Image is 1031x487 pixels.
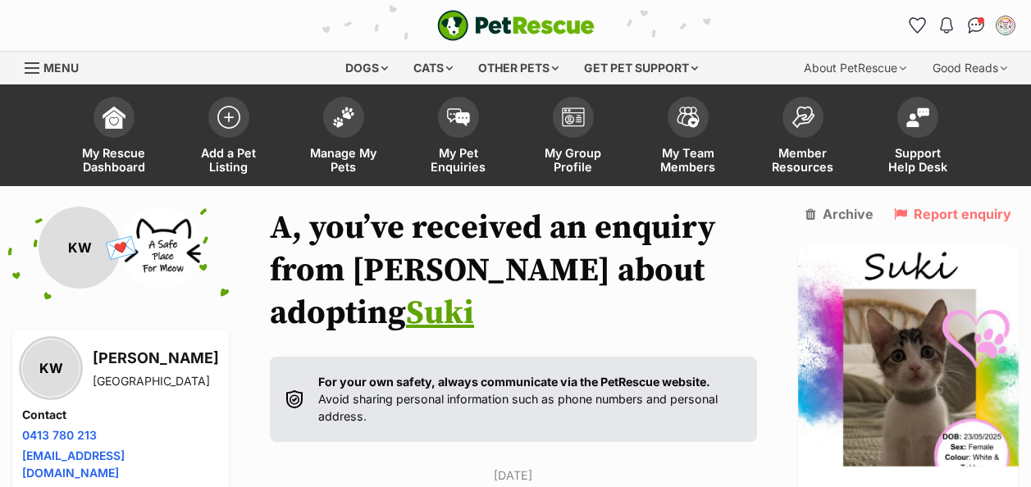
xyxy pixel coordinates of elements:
a: Support Help Desk [860,89,975,186]
button: Notifications [933,12,960,39]
a: Member Resources [746,89,860,186]
img: member-resources-icon-8e73f808a243e03378d46382f2149f9095a855e16c252ad45f914b54edf8863c.svg [791,106,814,128]
h3: [PERSON_NAME] [93,347,219,370]
span: My Team Members [651,146,725,174]
a: My Group Profile [516,89,631,186]
a: My Pet Enquiries [401,89,516,186]
img: chat-41dd97257d64d25036548639549fe6c8038ab92f7586957e7f3b1b290dea8141.svg [968,17,985,34]
a: 0413 780 213 [22,428,97,442]
div: Cats [402,52,464,84]
img: A Safe Place For Meow profile pic [997,17,1014,34]
a: My Rescue Dashboard [57,89,171,186]
span: 💌 [103,230,139,266]
div: KW [39,207,121,289]
span: My Group Profile [536,146,610,174]
a: Manage My Pets [286,89,401,186]
span: My Pet Enquiries [422,146,495,174]
a: PetRescue [437,10,595,41]
p: [DATE] [270,467,757,484]
a: Menu [25,52,90,81]
h1: A, you’ve received an enquiry from [PERSON_NAME] about adopting [270,207,757,335]
p: Avoid sharing personal information such as phone numbers and personal address. [318,373,741,426]
span: Menu [43,61,79,75]
a: Add a Pet Listing [171,89,286,186]
a: [EMAIL_ADDRESS][DOMAIN_NAME] [22,448,125,480]
img: notifications-46538b983faf8c2785f20acdc204bb7945ddae34d4c08c2a6579f10ce5e182be.svg [940,17,953,34]
img: pet-enquiries-icon-7e3ad2cf08bfb03b45e93fb7055b45f3efa6380592205ae92323e6603595dc1f.svg [447,108,470,126]
img: Suki [798,246,1019,467]
div: KW [22,339,80,397]
img: group-profile-icon-3fa3cf56718a62981997c0bc7e787c4b2cf8bcc04b72c1350f741eb67cf2f40e.svg [562,107,585,127]
img: A Safe Place For Meow profile pic [121,207,203,289]
a: My Team Members [631,89,746,186]
div: About PetRescue [792,52,918,84]
img: logo-e224e6f780fb5917bec1dbf3a21bbac754714ae5b6737aabdf751b685950b380.svg [437,10,595,41]
img: manage-my-pets-icon-02211641906a0b7f246fdf0571729dbe1e7629f14944591b6c1af311fb30b64b.svg [332,107,355,128]
span: Manage My Pets [307,146,381,174]
img: team-members-icon-5396bd8760b3fe7c0b43da4ab00e1e3bb1a5d9ba89233759b79545d2d3fc5d0d.svg [677,107,700,128]
div: [GEOGRAPHIC_DATA] [93,373,219,389]
div: Good Reads [921,52,1019,84]
span: Member Resources [766,146,840,174]
img: dashboard-icon-eb2f2d2d3e046f16d808141f083e7271f6b2e854fb5c12c21221c1fb7104beca.svg [103,106,125,129]
div: Other pets [467,52,570,84]
h4: Contact [22,407,219,423]
div: Get pet support [573,52,709,84]
strong: For your own safety, always communicate via the PetRescue website. [318,375,710,389]
ul: Account quick links [904,12,1019,39]
a: Report enquiry [894,207,1011,221]
span: My Rescue Dashboard [77,146,151,174]
a: Conversations [963,12,989,39]
a: Suki [406,293,474,334]
a: Favourites [904,12,930,39]
div: Dogs [334,52,399,84]
img: add-pet-listing-icon-0afa8454b4691262ce3f59096e99ab1cd57d4a30225e0717b998d2c9b9846f56.svg [217,106,240,129]
span: Support Help Desk [881,146,955,174]
img: help-desk-icon-fdf02630f3aa405de69fd3d07c3f3aa587a6932b1a1747fa1d2bba05be0121f9.svg [906,107,929,127]
button: My account [992,12,1019,39]
a: Archive [805,207,874,221]
span: Add a Pet Listing [192,146,266,174]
